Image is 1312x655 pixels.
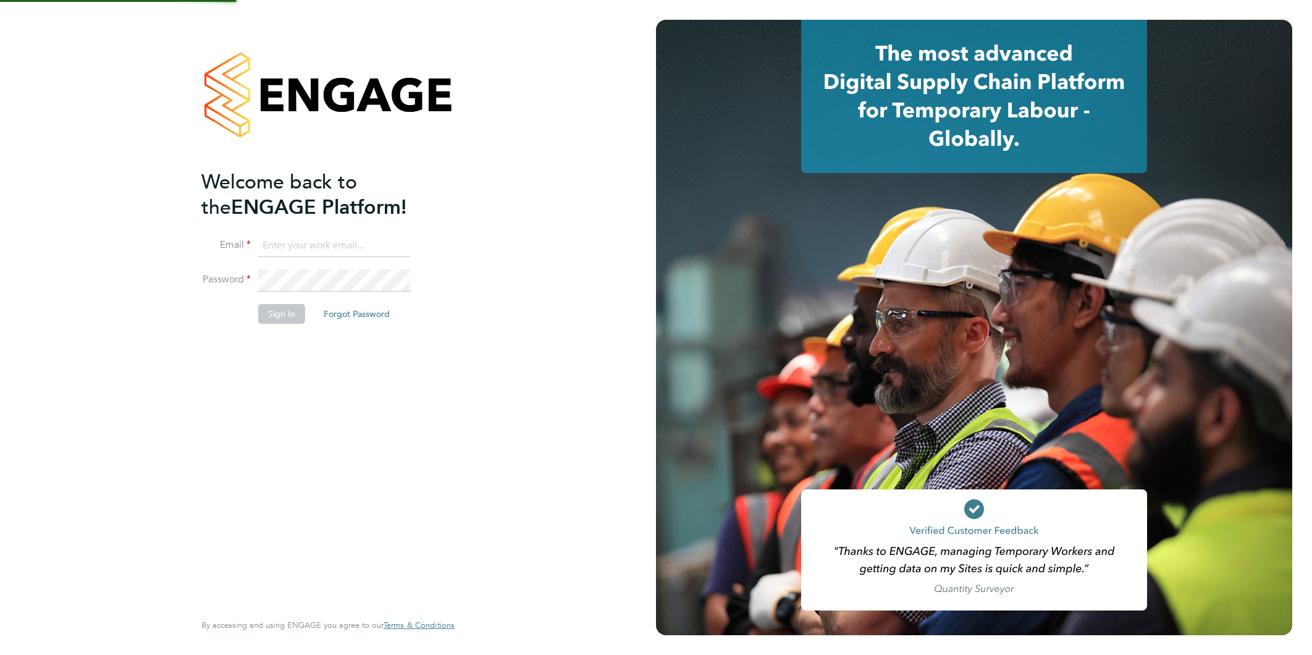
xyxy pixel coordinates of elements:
[258,235,411,257] input: Enter your work email...
[201,169,442,220] h2: ENGAGE Platform!
[384,620,455,630] span: Terms & Conditions
[258,304,305,324] button: Sign In
[201,620,455,630] span: By accessing and using ENGAGE you agree to our
[201,239,251,251] label: Email
[201,273,251,286] label: Password
[201,170,357,219] span: Welcome back to the
[384,620,455,630] a: Terms & Conditions
[314,304,400,324] button: Forgot Password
